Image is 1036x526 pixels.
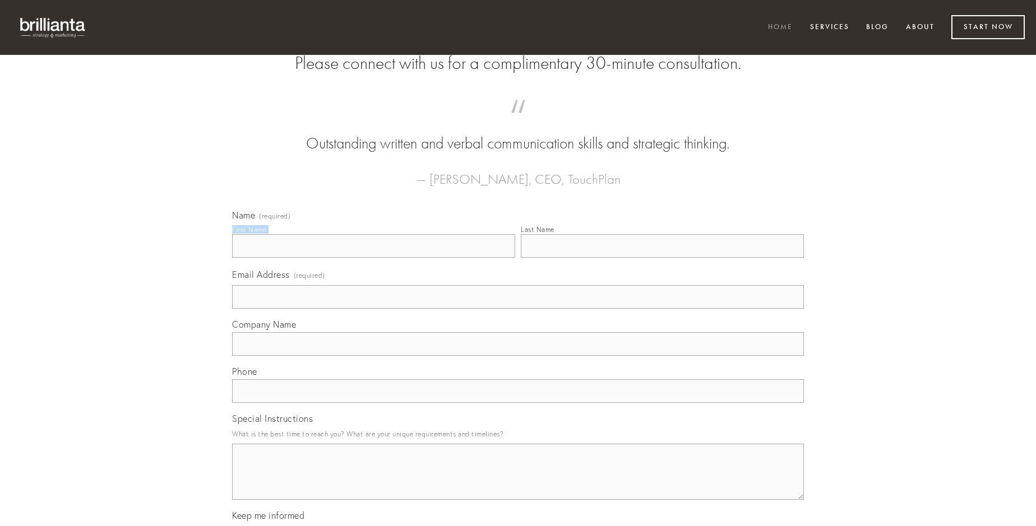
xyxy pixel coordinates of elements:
[232,413,313,424] span: Special Instructions
[250,111,786,133] span: “
[232,366,257,377] span: Phone
[232,426,804,441] p: What is the best time to reach you? What are your unique requirements and timelines?
[232,225,266,234] div: First Name
[11,11,95,44] img: brillianta - research, strategy, marketing
[951,15,1025,39] a: Start Now
[761,18,800,37] a: Home
[294,268,325,283] span: (required)
[232,53,804,74] h2: Please connect with us for a complimentary 30-minute consultation.
[899,18,942,37] a: About
[232,210,255,221] span: Name
[232,319,296,330] span: Company Name
[232,269,290,280] span: Email Address
[232,510,304,521] span: Keep me informed
[521,225,554,234] div: Last Name
[859,18,896,37] a: Blog
[250,155,786,190] figcaption: — [PERSON_NAME], CEO, TouchPlan
[803,18,857,37] a: Services
[250,111,786,155] blockquote: Outstanding written and verbal communication skills and strategic thinking.
[259,213,290,220] span: (required)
